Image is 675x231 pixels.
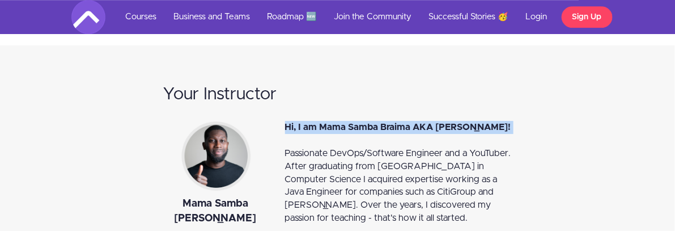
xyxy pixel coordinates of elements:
[285,123,511,132] span: Hi, I am Mama Samba Braima AKA [PERSON_NAME]!
[163,85,512,104] h2: Your Instructor
[163,197,268,226] div: Mama Samba [PERSON_NAME]
[285,149,511,222] span: Passionate DevOps/Software Engineer and a YouTuber. After graduating from [GEOGRAPHIC_DATA] in Co...
[163,121,268,191] img: Mama Samba Braima Nelson
[562,6,613,28] a: Sign Up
